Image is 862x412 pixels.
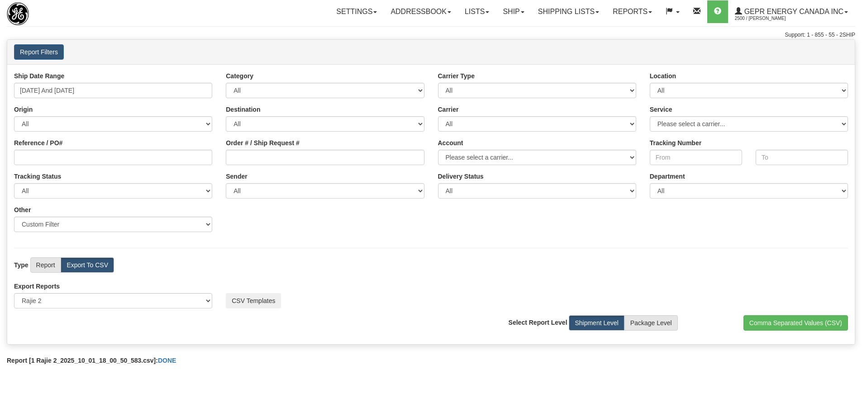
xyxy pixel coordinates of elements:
[14,138,62,147] label: Reference / PO#
[14,205,31,214] label: Other
[650,71,676,81] label: Location
[531,0,606,23] a: Shipping lists
[438,172,484,181] label: Please ensure data set in report has been RECENTLY tracked from your Shipment History
[650,138,701,147] label: Tracking Number
[438,71,475,81] label: Carrier Type
[384,0,458,23] a: Addressbook
[606,0,659,23] a: Reports
[569,315,624,331] label: Shipment Level
[14,172,61,181] label: Tracking Status
[841,160,861,252] iframe: chat widget
[438,183,636,199] select: Please ensure data set in report has been RECENTLY tracked from your Shipment History
[14,71,64,81] label: Ship Date Range
[226,172,247,181] label: Sender
[650,150,742,165] input: From
[7,31,855,39] div: Support: 1 - 855 - 55 - 2SHIP
[14,260,29,270] label: Type
[158,357,176,364] a: DONE
[226,71,253,81] label: Category
[438,105,459,114] label: Carrier
[650,172,685,181] label: Department
[30,257,61,273] label: Report
[650,105,672,114] label: Service
[14,105,33,114] label: Origin
[7,2,29,25] img: logo2500.jpg
[624,315,678,331] label: Package Level
[226,293,281,308] button: CSV Templates
[742,8,843,15] span: GEPR Energy Canada Inc
[496,0,531,23] a: Ship
[329,0,384,23] a: Settings
[7,356,176,365] label: Report [1 Rajie 2_2025_10_01_18_00_50_583.csv]:
[14,282,60,291] label: Export Reports
[226,138,300,147] label: Order # / Ship Request #
[438,138,463,147] label: Account
[14,44,64,60] button: Report Filters
[728,0,855,23] a: GEPR Energy Canada Inc 2500 / [PERSON_NAME]
[458,0,496,23] a: Lists
[226,105,260,114] label: Destination
[735,14,803,23] span: 2500 / [PERSON_NAME]
[509,318,567,327] label: Select Report Level
[61,257,114,273] label: Export To CSV
[756,150,848,165] input: To
[743,315,848,331] button: Comma Separated Values (CSV)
